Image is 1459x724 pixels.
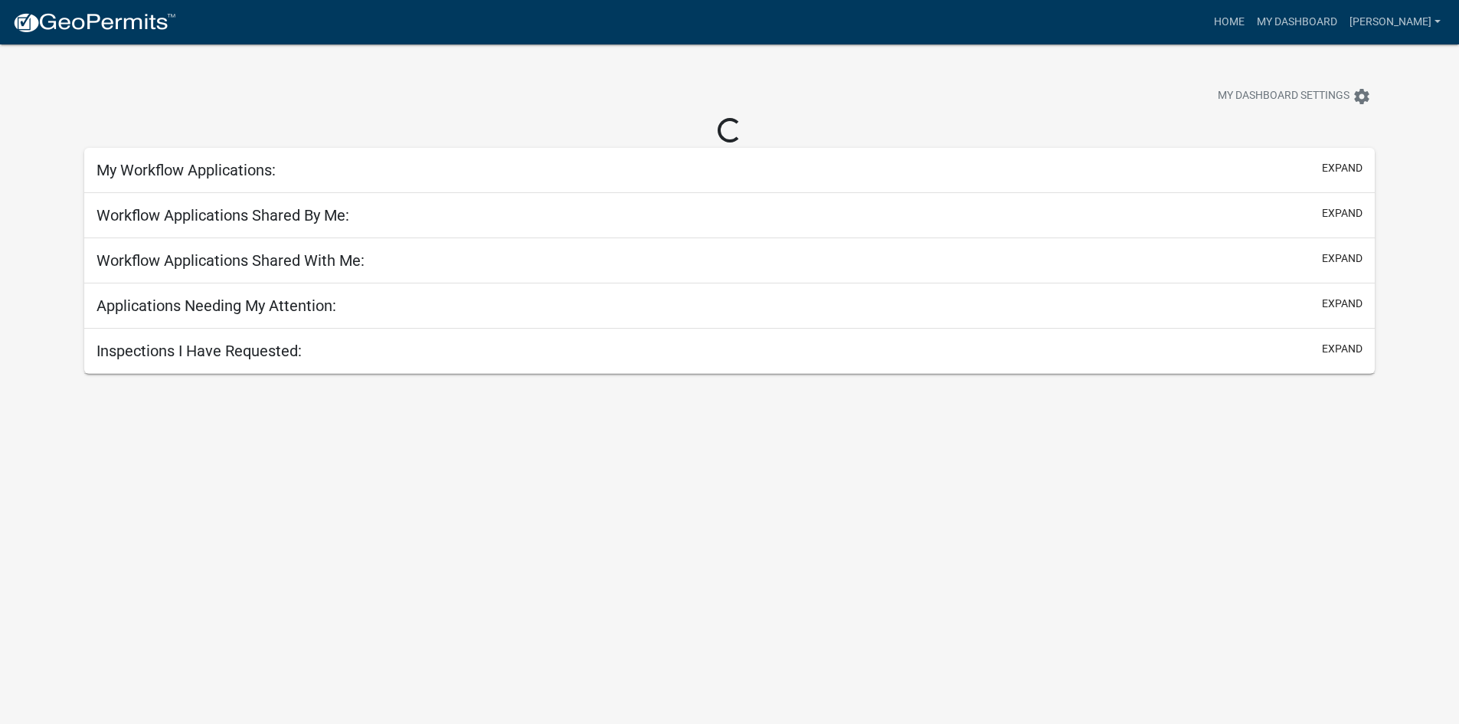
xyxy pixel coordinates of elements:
span: My Dashboard Settings [1218,87,1349,106]
a: [PERSON_NAME] [1343,8,1447,37]
button: My Dashboard Settingssettings [1205,81,1383,111]
a: My Dashboard [1251,8,1343,37]
button: expand [1322,251,1362,267]
button: expand [1322,205,1362,221]
i: settings [1353,87,1371,106]
h5: Applications Needing My Attention: [97,296,336,315]
h5: Inspections I Have Requested: [97,342,302,360]
button: expand [1322,341,1362,357]
a: Home [1208,8,1251,37]
button: expand [1322,160,1362,176]
h5: My Workflow Applications: [97,161,276,179]
h5: Workflow Applications Shared By Me: [97,206,349,224]
button: expand [1322,296,1362,312]
h5: Workflow Applications Shared With Me: [97,251,365,270]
